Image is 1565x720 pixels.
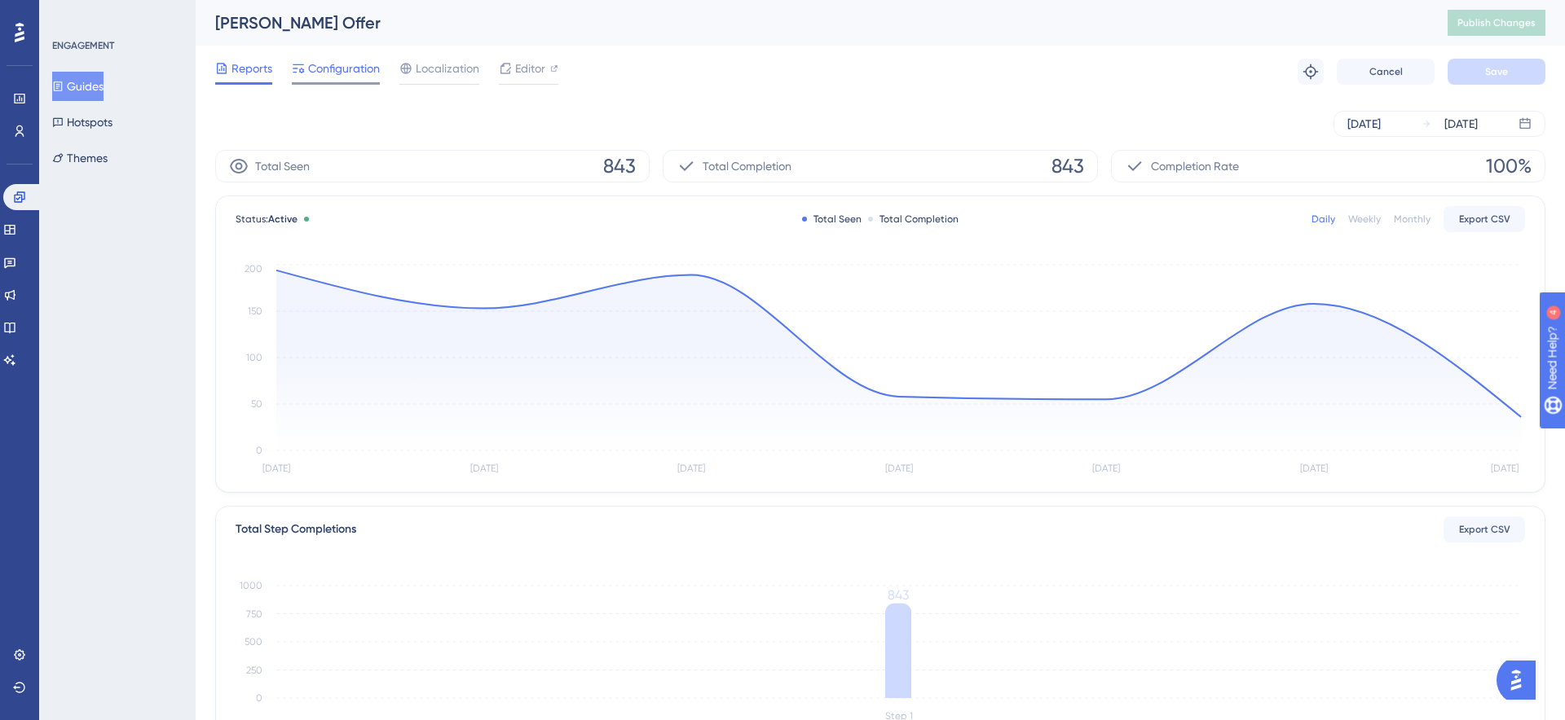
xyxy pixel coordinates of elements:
[236,520,356,539] div: Total Step Completions
[240,580,262,591] tspan: 1000
[251,398,262,410] tspan: 50
[52,72,104,101] button: Guides
[470,463,498,474] tspan: [DATE]
[1300,463,1328,474] tspan: [DATE]
[1444,516,1525,542] button: Export CSV
[268,213,298,225] span: Active
[246,352,262,363] tspan: 100
[1394,213,1431,226] div: Monthly
[52,39,114,52] div: ENGAGEMENT
[416,59,479,78] span: Localization
[1369,65,1403,78] span: Cancel
[1459,523,1510,536] span: Export CSV
[677,463,705,474] tspan: [DATE]
[1348,213,1381,226] div: Weekly
[1092,463,1120,474] tspan: [DATE]
[1485,65,1508,78] span: Save
[868,213,959,226] div: Total Completion
[248,305,262,317] tspan: 150
[246,665,262,676] tspan: 250
[885,463,913,474] tspan: [DATE]
[703,156,791,176] span: Total Completion
[1312,213,1335,226] div: Daily
[246,608,262,620] tspan: 750
[1448,59,1545,85] button: Save
[113,8,118,21] div: 4
[603,153,636,179] span: 843
[802,213,862,226] div: Total Seen
[52,108,112,137] button: Hotspots
[262,463,290,474] tspan: [DATE]
[1486,153,1532,179] span: 100%
[215,11,1407,34] div: [PERSON_NAME] Offer
[245,263,262,274] tspan: 200
[1337,59,1435,85] button: Cancel
[1457,16,1536,29] span: Publish Changes
[1051,153,1084,179] span: 843
[308,59,380,78] span: Configuration
[236,213,298,226] span: Status:
[1491,463,1519,474] tspan: [DATE]
[1444,206,1525,232] button: Export CSV
[1459,213,1510,226] span: Export CSV
[52,143,108,173] button: Themes
[256,445,262,456] tspan: 0
[515,59,545,78] span: Editor
[1448,10,1545,36] button: Publish Changes
[245,636,262,648] tspan: 500
[256,692,262,704] tspan: 0
[1347,114,1381,134] div: [DATE]
[1497,656,1545,705] iframe: UserGuiding AI Assistant Launcher
[38,4,102,24] span: Need Help?
[255,156,310,176] span: Total Seen
[231,59,272,78] span: Reports
[1444,114,1478,134] div: [DATE]
[888,587,909,603] tspan: 843
[1151,156,1239,176] span: Completion Rate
